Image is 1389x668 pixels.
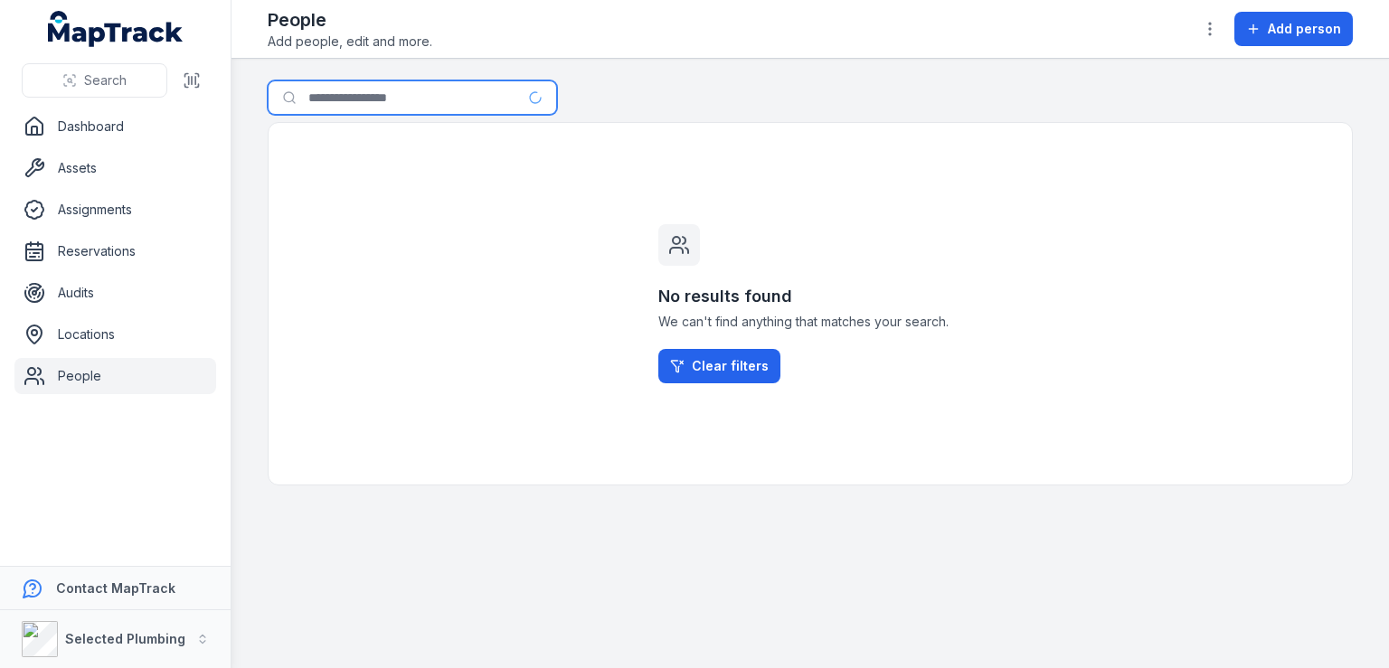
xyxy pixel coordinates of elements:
[56,580,175,596] strong: Contact MapTrack
[65,631,185,646] strong: Selected Plumbing
[14,192,216,228] a: Assignments
[14,108,216,145] a: Dashboard
[658,349,780,383] a: Clear filters
[14,275,216,311] a: Audits
[658,313,962,331] span: We can't find anything that matches your search.
[1268,20,1341,38] span: Add person
[14,233,216,269] a: Reservations
[1234,12,1353,46] button: Add person
[14,358,216,394] a: People
[268,33,432,51] span: Add people, edit and more.
[658,284,962,309] h3: No results found
[84,71,127,89] span: Search
[48,11,184,47] a: MapTrack
[22,63,167,98] button: Search
[14,316,216,353] a: Locations
[14,150,216,186] a: Assets
[268,7,432,33] h2: People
